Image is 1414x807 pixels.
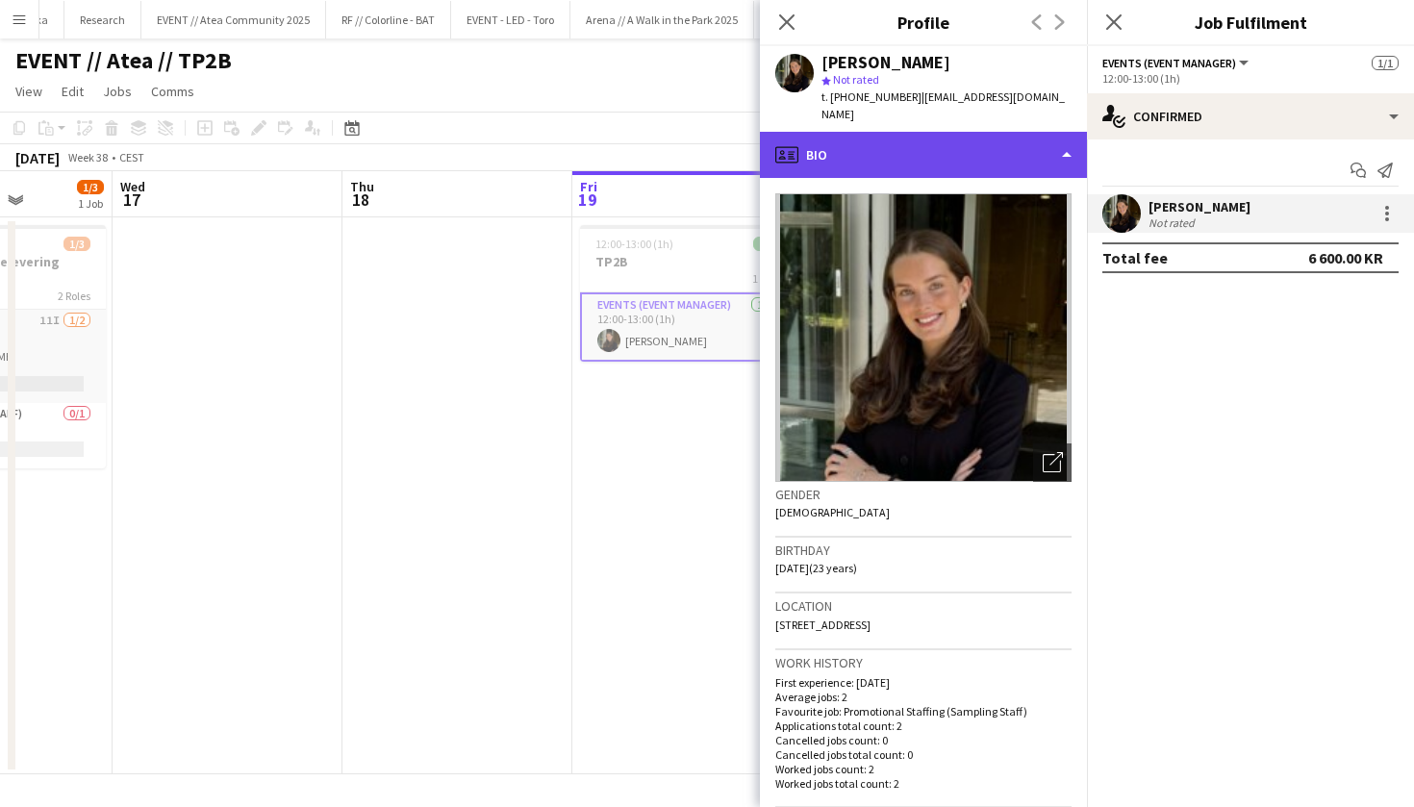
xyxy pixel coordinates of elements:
div: [DATE] [15,148,60,167]
span: [DEMOGRAPHIC_DATA] [775,505,890,519]
p: Favourite job: Promotional Staffing (Sampling Staff) [775,704,1072,719]
div: Total fee [1102,248,1168,267]
h3: TP2B [580,253,795,270]
span: 1/3 [77,180,104,194]
span: [DATE] (23 years) [775,561,857,575]
button: Events (Event Manager) [1102,56,1251,70]
button: EVENT// DNB [754,1,848,38]
span: Edit [62,83,84,100]
span: 1/1 [753,237,780,251]
button: RF // Colorline - BAT [326,1,451,38]
img: Crew avatar or photo [775,193,1072,482]
div: 12:00-13:00 (1h) [1102,71,1399,86]
button: Research [64,1,141,38]
div: 1 Job [78,196,103,211]
span: View [15,83,42,100]
span: | [EMAIL_ADDRESS][DOMAIN_NAME] [821,89,1065,121]
div: CEST [119,150,144,164]
p: First experience: [DATE] [775,675,1072,690]
h3: Gender [775,486,1072,503]
p: Average jobs: 2 [775,690,1072,704]
button: EVENT - LED - Toro [451,1,570,38]
div: Not rated [1149,215,1199,230]
p: Applications total count: 2 [775,719,1072,733]
span: 18 [347,189,374,211]
span: 1/1 [1372,56,1399,70]
span: Jobs [103,83,132,100]
span: Thu [350,178,374,195]
a: View [8,79,50,104]
span: 19 [577,189,597,211]
a: Comms [143,79,202,104]
h3: Work history [775,654,1072,671]
span: 2 Roles [58,289,90,303]
app-job-card: 12:00-13:00 (1h)1/1TP2B1 RoleEvents (Event Manager)1/112:00-13:00 (1h)[PERSON_NAME] [580,225,795,362]
p: Cancelled jobs count: 0 [775,733,1072,747]
div: [PERSON_NAME] [821,54,950,71]
span: Fri [580,178,597,195]
span: [STREET_ADDRESS] [775,618,871,632]
app-card-role: Events (Event Manager)1/112:00-13:00 (1h)[PERSON_NAME] [580,292,795,362]
div: Bio [760,132,1087,178]
h3: Location [775,597,1072,615]
span: 1 Role [752,271,780,286]
button: EVENT // Atea Community 2025 [141,1,326,38]
span: t. [PHONE_NUMBER] [821,89,922,104]
button: Arena // A Walk in the Park 2025 [570,1,754,38]
h3: Profile [760,10,1087,35]
p: Worked jobs total count: 2 [775,776,1072,791]
span: 12:00-13:00 (1h) [595,237,673,251]
div: 6 600.00 KR [1308,248,1383,267]
span: 17 [117,189,145,211]
span: Wed [120,178,145,195]
span: Comms [151,83,194,100]
span: Not rated [833,72,879,87]
p: Worked jobs count: 2 [775,762,1072,776]
a: Jobs [95,79,139,104]
p: Cancelled jobs total count: 0 [775,747,1072,762]
span: Events (Event Manager) [1102,56,1236,70]
span: 1/3 [63,237,90,251]
div: Confirmed [1087,93,1414,139]
span: Week 38 [63,150,112,164]
div: Open photos pop-in [1033,443,1072,482]
h3: Birthday [775,542,1072,559]
h1: EVENT // Atea // TP2B [15,46,232,75]
div: [PERSON_NAME] [1149,198,1250,215]
a: Edit [54,79,91,104]
h3: Job Fulfilment [1087,10,1414,35]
